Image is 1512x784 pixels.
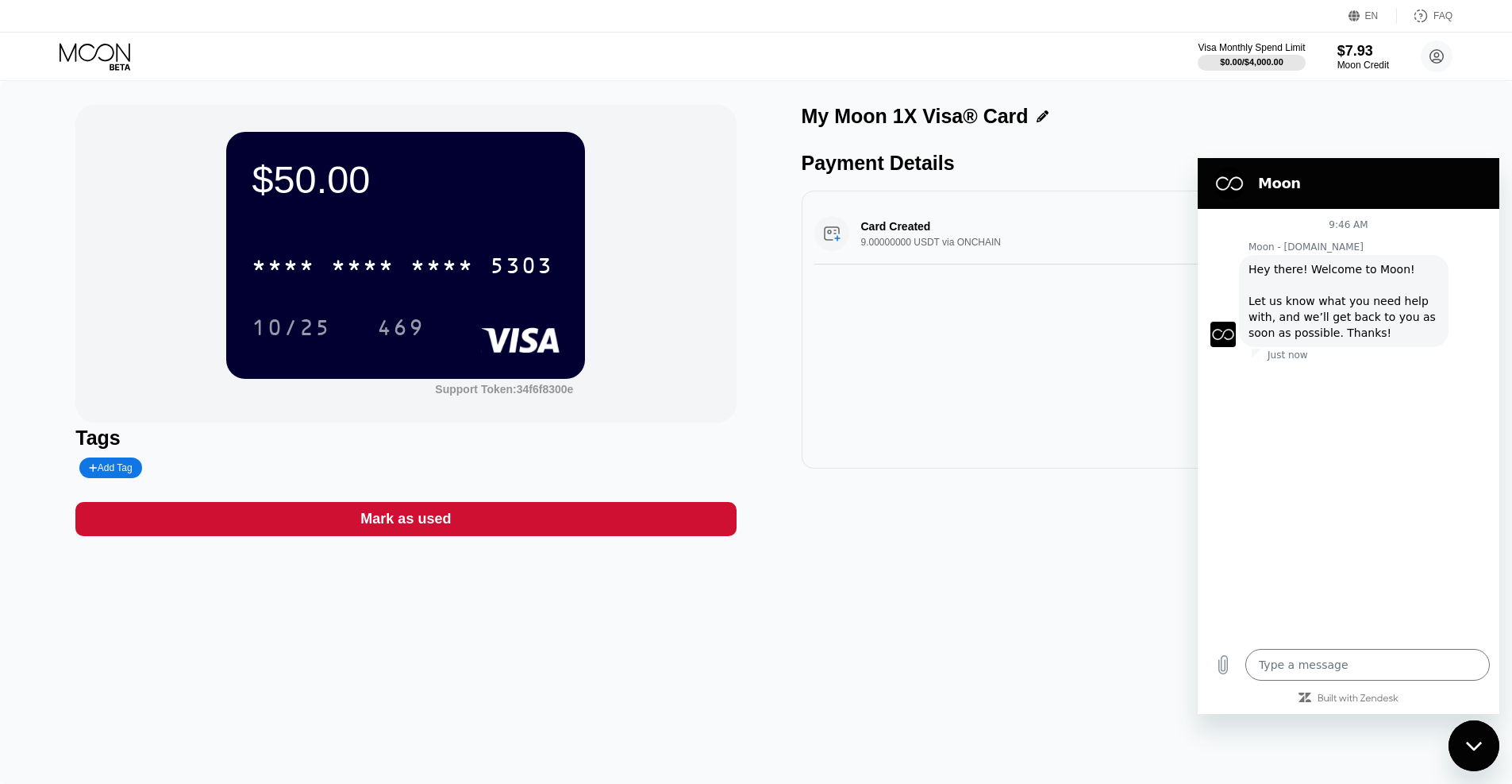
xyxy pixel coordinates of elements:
div: $0.00 / $4,000.00 [1220,57,1283,67]
div: Add Tag [89,462,132,473]
div: $7.93Moon Credit [1337,43,1389,71]
div: 10/25 [252,317,331,342]
iframe: Messaging window [1198,158,1499,714]
div: Visa Monthly Spend Limit [1198,42,1305,53]
div: Payment Details [802,152,1462,175]
div: Tags [75,427,736,450]
div: $7.93 [1337,43,1389,60]
iframe: Button to launch messaging window, conversation in progress [1449,720,1499,771]
div: 5303 [490,255,553,280]
div: FAQ [1433,10,1452,21]
div: Visa Monthly Spend Limit$0.00/$4,000.00 [1198,42,1305,71]
div: $50.00 [252,157,560,202]
div: My Moon 1X Visa® Card [802,105,1029,128]
div: Support Token: 34f6f8300e [435,383,573,396]
div: EN [1348,8,1397,24]
div: Add Tag [79,458,141,478]
div: Mark as used [360,510,451,528]
div: EN [1365,10,1379,21]
div: FAQ [1397,8,1452,24]
div: Moon Credit [1337,60,1389,71]
div: Support Token:34f6f8300e [435,383,573,396]
div: 10/25 [240,307,343,347]
div: Mark as used [75,502,736,536]
div: 469 [377,317,425,342]
div: 469 [365,307,437,347]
